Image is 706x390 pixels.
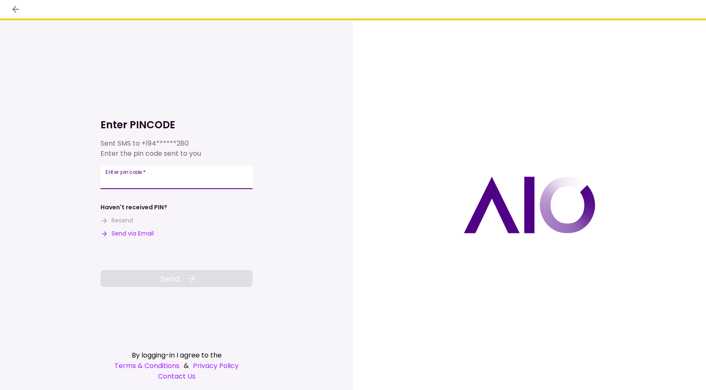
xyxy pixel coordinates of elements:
button: back [8,2,23,16]
span: Send [160,273,179,284]
a: Contact Us [100,371,253,382]
button: Resend [100,216,133,225]
div: & [100,360,253,371]
button: Send via Email [100,229,154,238]
label: Enter pin code [106,168,146,176]
button: Send [100,270,253,287]
img: AIO logo [464,176,595,233]
h1: Enter PINCODE [100,118,253,132]
a: Privacy Policy [193,360,239,371]
div: By logging-in I agree to the [100,350,253,360]
div: Sent SMS to Enter the pin code sent to you [100,138,253,159]
div: Haven't received PIN? [100,203,167,212]
a: Terms & Conditions [114,360,179,371]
